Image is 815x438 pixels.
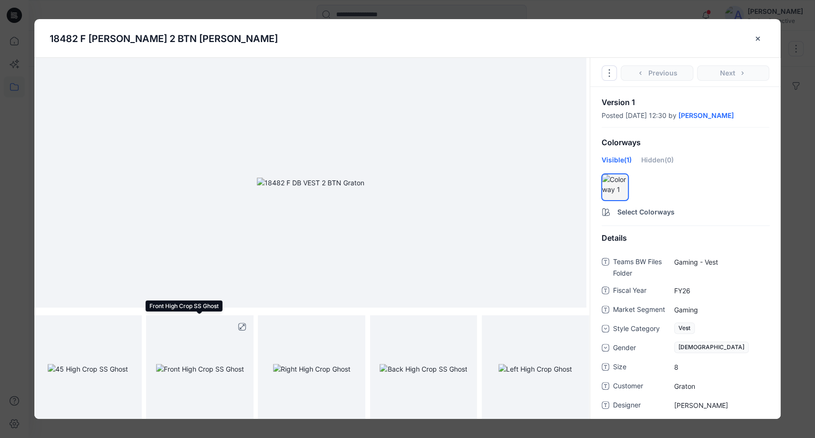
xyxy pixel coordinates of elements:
button: Select Colorways [590,203,781,218]
img: 18482 F DB VEST 2 BTN Graton [257,178,364,188]
span: 8 [674,362,769,372]
p: Version 1 [602,98,769,106]
div: Details [590,226,781,250]
button: full screen [234,319,250,334]
img: Front High Crop SS Ghost [156,364,244,374]
button: Options [602,65,617,81]
span: Joanna [674,400,769,410]
span: Graton [674,381,769,391]
div: Colorways [590,130,781,155]
img: Back High Crop SS Ghost [380,364,467,374]
span: 3D TD/TD [613,418,670,432]
img: Left High Crop Ghost [498,364,572,374]
div: There must be at least one visible colorway [612,175,627,191]
a: [PERSON_NAME] [678,112,734,119]
span: FY26 [674,286,769,296]
span: Gaming - Vest [674,257,769,267]
span: Fiscal Year [613,285,670,298]
span: Teams BW Files Folder [613,256,670,279]
span: Market Segment [613,304,670,317]
span: Gaming [674,305,769,315]
img: Right High Crop Ghost [273,364,350,374]
span: Vest [674,322,695,334]
div: Hidden (0) [641,155,674,172]
button: close-btn [751,31,765,46]
span: Style Category [613,323,670,336]
span: [DEMOGRAPHIC_DATA] [674,342,749,353]
p: 18482 F [PERSON_NAME] 2 BTN [PERSON_NAME] [50,32,278,46]
span: Gender [613,342,670,355]
img: 45 High Crop SS Ghost [48,364,128,374]
div: Visible (1) [602,155,632,172]
span: Designer [613,399,670,413]
div: Posted [DATE] 12:30 by [602,112,769,119]
div: hide/show colorwayColorway 1 [602,174,628,201]
span: Customer [613,380,670,394]
span: Size [613,361,670,374]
